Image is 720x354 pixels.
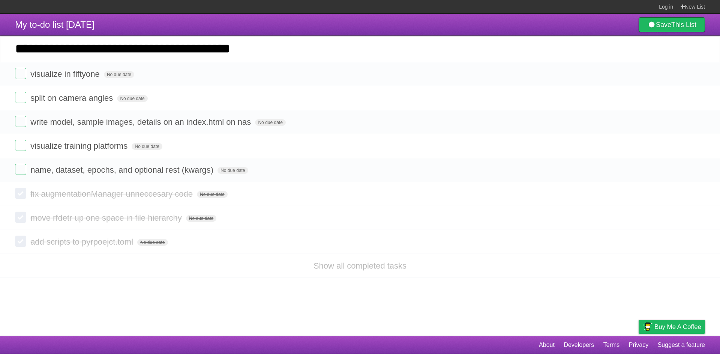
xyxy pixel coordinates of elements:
[30,93,115,103] span: split on camera angles
[313,261,406,270] a: Show all completed tasks
[564,338,594,352] a: Developers
[629,338,648,352] a: Privacy
[658,338,705,352] a: Suggest a feature
[15,188,26,199] label: Done
[642,320,652,333] img: Buy me a coffee
[15,236,26,247] label: Done
[15,164,26,175] label: Done
[255,119,285,126] span: No due date
[639,17,705,32] a: SaveThis List
[30,69,102,79] span: visualize in fiftyone
[30,213,184,223] span: move rfdetr up one space in file hierarchy
[15,68,26,79] label: Done
[30,189,195,199] span: fix augmentationManager unneccesary code
[117,95,147,102] span: No due date
[30,237,135,246] span: add scripts to pyrpoejct.toml
[15,92,26,103] label: Done
[217,167,248,174] span: No due date
[15,140,26,151] label: Done
[132,143,162,150] span: No due date
[186,215,216,222] span: No due date
[104,71,134,78] span: No due date
[137,239,168,246] span: No due date
[30,117,253,127] span: write model, sample images, details on an index.html on nas
[15,116,26,127] label: Done
[603,338,620,352] a: Terms
[654,320,701,333] span: Buy me a coffee
[30,165,215,175] span: name, dataset, epochs, and optional rest (kwargs)
[671,21,696,28] b: This List
[639,320,705,334] a: Buy me a coffee
[539,338,555,352] a: About
[197,191,227,198] span: No due date
[15,19,94,30] span: My to-do list [DATE]
[15,212,26,223] label: Done
[30,141,129,151] span: visualize training platforms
